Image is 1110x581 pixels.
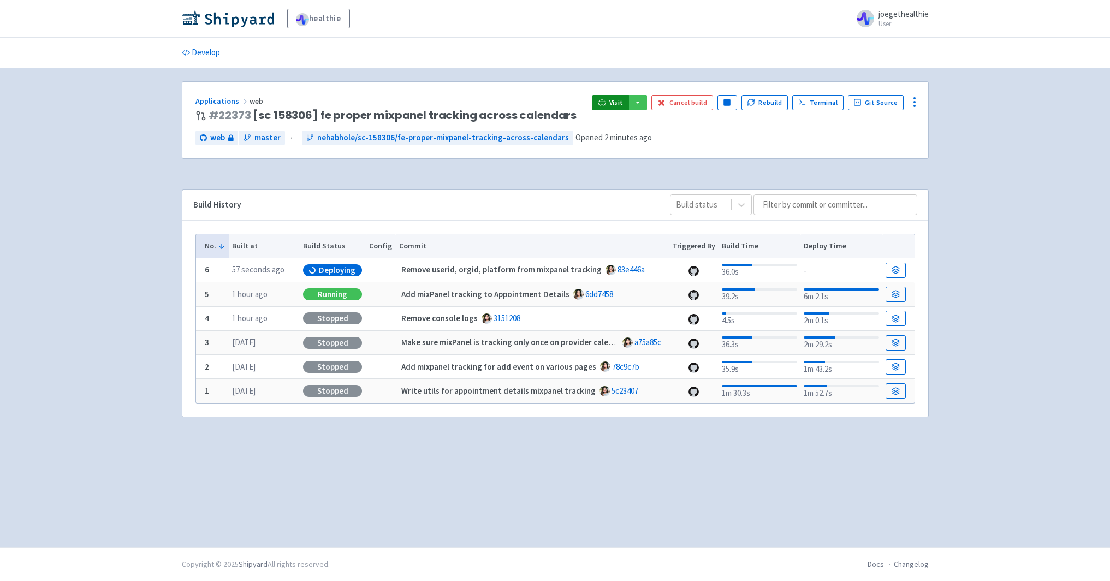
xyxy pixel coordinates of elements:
th: Deploy Time [800,234,882,258]
div: 36.3s [722,334,797,351]
time: 2 minutes ago [604,132,652,143]
span: web [210,132,225,144]
b: 3 [205,337,209,347]
span: Deploying [319,265,355,276]
div: Stopped [303,385,362,397]
th: Built at [229,234,300,258]
a: Applications [195,96,250,106]
span: [sc 158306] fe proper mixpanel tracking across calendars [209,109,577,122]
div: 2m 29.2s [804,334,878,351]
div: 35.9s [722,359,797,376]
span: Opened [575,132,652,143]
strong: Make sure mixPanel is tracking only once on provider calendar load [401,337,643,347]
th: Config [366,234,396,258]
input: Filter by commit or committer... [753,194,917,215]
a: Git Source [848,95,904,110]
a: master [239,131,285,145]
th: Triggered By [669,234,719,258]
button: Rebuild [741,95,788,110]
time: 57 seconds ago [232,264,284,275]
strong: Add mixpanel tracking for add event on various pages [401,361,596,372]
a: #22373 [209,108,251,123]
a: Visit [592,95,629,110]
div: Copyright © 2025 All rights reserved. [182,559,330,570]
a: a75a85c [634,337,661,347]
time: [DATE] [232,361,256,372]
span: ← [289,132,298,144]
div: 39.2s [722,286,797,303]
a: 83e446a [618,264,645,275]
time: [DATE] [232,386,256,396]
a: Build Details [886,335,905,351]
button: No. [205,240,225,252]
a: healthie [287,9,350,28]
small: User [878,20,929,27]
div: Running [303,288,362,300]
div: Stopped [303,312,362,324]
a: Build Details [886,383,905,399]
a: Build Details [886,311,905,326]
a: 78c9c7b [612,361,639,372]
span: Visit [609,98,624,107]
div: Stopped [303,361,362,373]
div: 2m 0.1s [804,310,878,327]
a: web [195,131,238,145]
b: 5 [205,289,209,299]
strong: Remove console logs [401,313,478,323]
strong: Write utils for appointment details mixpanel tracking [401,386,596,396]
div: Build History [193,199,652,211]
b: 2 [205,361,209,372]
th: Build Status [300,234,366,258]
span: master [254,132,281,144]
span: web [250,96,265,106]
th: Commit [395,234,669,258]
a: Develop [182,38,220,68]
time: [DATE] [232,337,256,347]
a: joegethealthie User [850,10,929,27]
span: joegethealthie [878,9,929,19]
a: Shipyard [239,559,268,569]
div: 36.0s [722,262,797,278]
button: Pause [717,95,737,110]
a: Changelog [894,559,929,569]
a: nehabhole/sc-158306/fe-proper-mixpanel-tracking-across-calendars [302,131,573,145]
strong: Add mixPanel tracking to Appointment Details [401,289,569,299]
a: 5c23407 [612,386,638,396]
div: 4.5s [722,310,797,327]
span: nehabhole/sc-158306/fe-proper-mixpanel-tracking-across-calendars [317,132,569,144]
time: 1 hour ago [232,289,268,299]
div: 1m 43.2s [804,359,878,376]
div: 1m 52.7s [804,383,878,400]
a: 3151208 [494,313,520,323]
a: 6dd7458 [585,289,613,299]
a: Docs [868,559,884,569]
div: 1m 30.3s [722,383,797,400]
div: Stopped [303,337,362,349]
strong: Remove userid, orgid, platform from mixpanel tracking [401,264,602,275]
a: Build Details [886,263,905,278]
b: 6 [205,264,209,275]
button: Cancel build [651,95,713,110]
time: 1 hour ago [232,313,268,323]
a: Terminal [792,95,843,110]
a: Build Details [886,287,905,302]
th: Build Time [719,234,800,258]
img: Shipyard logo [182,10,274,27]
div: - [804,263,878,277]
div: 6m 2.1s [804,286,878,303]
b: 4 [205,313,209,323]
a: Build Details [886,359,905,375]
b: 1 [205,386,209,396]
